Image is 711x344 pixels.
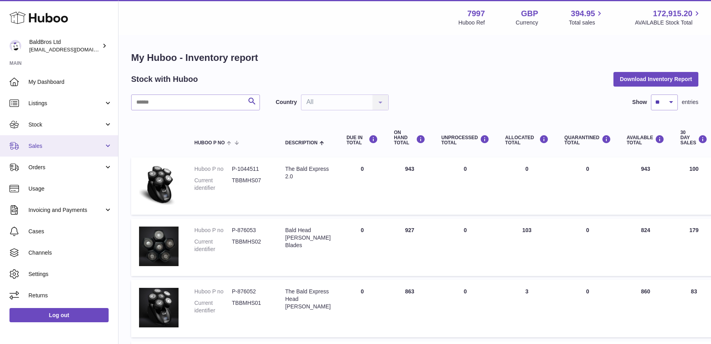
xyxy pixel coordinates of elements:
span: Usage [28,185,112,193]
div: The Bald Express 2.0 [285,165,331,180]
div: ALLOCATED Total [505,135,549,146]
div: Bald Head [PERSON_NAME] Blades [285,227,331,249]
img: baldbrothersblog@gmail.com [9,40,21,52]
dt: Current identifier [194,299,232,314]
label: Country [276,98,297,106]
a: 394.95 Total sales [569,8,604,26]
dd: P-876052 [232,288,269,295]
span: Listings [28,100,104,107]
dd: TBBMHS02 [232,238,269,253]
td: 927 [386,219,433,276]
dd: P-876053 [232,227,269,234]
span: Total sales [569,19,604,26]
div: AVAILABLE Total [627,135,665,146]
td: 0 [497,157,557,215]
td: 0 [433,280,497,337]
span: Channels [28,249,112,257]
dt: Current identifier [194,238,232,253]
div: Huboo Ref [459,19,485,26]
dd: P-1044511 [232,165,269,173]
div: ON HAND Total [394,130,425,146]
td: 103 [497,219,557,276]
div: BaldBros Ltd [29,38,100,53]
td: 943 [386,157,433,215]
span: Returns [28,292,112,299]
span: Stock [28,121,104,129]
h2: Stock with Huboo [131,74,198,85]
h1: My Huboo - Inventory report [131,51,698,64]
a: 172,915.20 AVAILABLE Stock Total [635,8,702,26]
dt: Huboo P no [194,165,232,173]
span: entries [682,98,698,106]
div: 30 DAY SALES [680,130,707,146]
dd: TBBMHS01 [232,299,269,314]
td: 943 [619,157,673,215]
span: My Dashboard [28,78,112,86]
div: DUE IN TOTAL [346,135,378,146]
span: [EMAIL_ADDRESS][DOMAIN_NAME] [29,46,116,53]
span: Description [285,140,318,146]
span: Sales [28,142,104,150]
td: 0 [433,157,497,215]
dt: Huboo P no [194,227,232,234]
dd: TBBMHS07 [232,177,269,192]
strong: 7997 [467,8,485,19]
dt: Huboo P no [194,288,232,295]
strong: GBP [521,8,538,19]
td: 863 [386,280,433,337]
label: Show [632,98,647,106]
img: product image [139,227,179,266]
span: 0 [586,288,589,295]
span: Cases [28,228,112,235]
a: Log out [9,308,109,322]
div: UNPROCESSED Total [441,135,489,146]
td: 0 [339,219,386,276]
span: Invoicing and Payments [28,206,104,214]
span: Orders [28,164,104,171]
td: 860 [619,280,673,337]
span: 172,915.20 [653,8,692,19]
td: 0 [339,280,386,337]
td: 824 [619,219,673,276]
span: 0 [586,227,589,233]
td: 0 [339,157,386,215]
dt: Current identifier [194,177,232,192]
span: AVAILABLE Stock Total [635,19,702,26]
img: product image [139,165,179,205]
span: Huboo P no [194,140,225,146]
button: Download Inventory Report [613,72,698,86]
div: QUARANTINED Total [564,135,611,146]
span: 394.95 [571,8,595,19]
span: 0 [586,166,589,172]
td: 0 [433,219,497,276]
div: The Bald Express Head [PERSON_NAME] [285,288,331,310]
td: 3 [497,280,557,337]
img: product image [139,288,179,327]
div: Currency [516,19,538,26]
span: Settings [28,270,112,278]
